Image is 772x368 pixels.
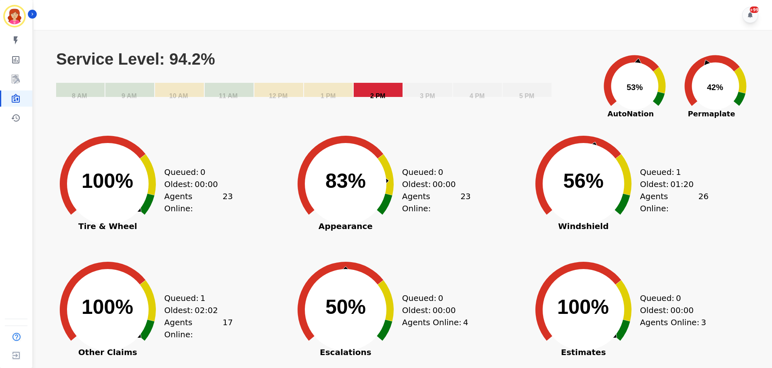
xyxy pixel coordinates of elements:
div: Queued: [164,166,225,178]
span: 0 [438,292,443,304]
span: 00:00 [432,304,456,316]
span: 00:00 [670,304,694,316]
text: 9 AM [122,93,137,99]
div: Agents Online: [640,190,709,214]
div: Agents Online: [164,190,233,214]
span: 0 [200,166,206,178]
div: Oldest: [164,304,225,316]
svg: Service Level: 94.2% [55,50,593,110]
div: Oldest: [640,178,701,190]
span: Permaplate [675,108,748,119]
text: 5 PM [519,93,534,99]
div: Oldest: [164,178,225,190]
span: 0 [438,166,443,178]
span: 02:02 [195,304,218,316]
span: Windshield [523,222,644,230]
span: Tire & Wheel [47,222,168,230]
div: Agents Online: [640,316,709,328]
div: Agents Online: [402,190,471,214]
text: 1 PM [321,93,336,99]
div: +99 [750,6,759,13]
span: 26 [698,190,708,214]
text: 100% [82,170,133,192]
span: Estimates [523,348,644,356]
text: 2 PM [370,93,385,99]
div: Oldest: [402,304,463,316]
div: Queued: [640,292,701,304]
div: Queued: [640,166,701,178]
span: Escalations [285,348,406,356]
text: 50% [325,296,366,318]
text: 4 PM [470,93,485,99]
span: AutoNation [594,108,667,119]
text: 11 AM [219,93,238,99]
span: Other Claims [47,348,168,356]
text: 3 PM [420,93,435,99]
div: Queued: [402,292,463,304]
text: 56% [563,170,604,192]
span: 00:00 [195,178,218,190]
div: Oldest: [402,178,463,190]
div: Queued: [164,292,225,304]
span: 3 [701,316,706,328]
div: Queued: [402,166,463,178]
span: 23 [222,190,233,214]
text: 100% [82,296,133,318]
text: 83% [325,170,366,192]
text: 53% [627,83,643,92]
span: 0 [676,292,681,304]
text: 10 AM [169,93,188,99]
div: Agents Online: [164,316,233,341]
span: Appearance [285,222,406,230]
span: 4 [463,316,468,328]
img: Bordered avatar [5,6,24,26]
text: 42% [707,83,723,92]
span: 1 [676,166,681,178]
div: Oldest: [640,304,701,316]
span: 23 [460,190,470,214]
span: 17 [222,316,233,341]
text: 8 AM [72,93,87,99]
span: 1 [200,292,206,304]
div: Agents Online: [402,316,471,328]
text: 12 PM [269,93,287,99]
text: 100% [557,296,609,318]
text: Service Level: 94.2% [56,50,215,68]
span: 01:20 [670,178,694,190]
span: 00:00 [432,178,456,190]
